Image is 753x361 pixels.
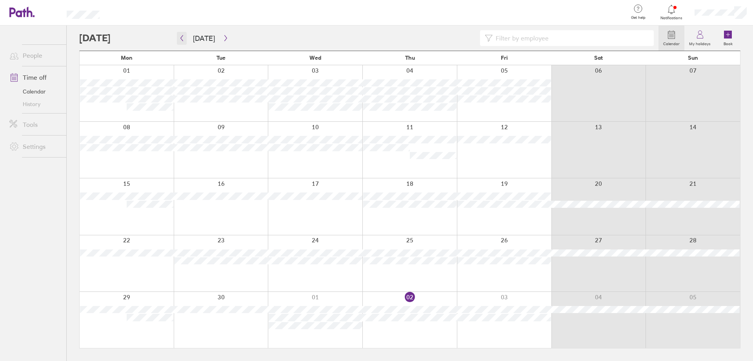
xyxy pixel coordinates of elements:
[216,55,226,61] span: Tue
[3,48,66,63] a: People
[658,39,684,46] label: Calendar
[594,55,603,61] span: Sat
[121,55,133,61] span: Mon
[684,39,715,46] label: My holidays
[3,85,66,98] a: Calendar
[3,117,66,132] a: Tools
[3,139,66,154] a: Settings
[715,26,740,51] a: Book
[659,4,684,20] a: Notifications
[626,15,651,20] span: Get help
[501,55,508,61] span: Fri
[187,32,221,45] button: [DATE]
[3,70,66,85] a: Time off
[493,31,649,46] input: Filter by employee
[719,39,737,46] label: Book
[3,98,66,110] a: History
[309,55,321,61] span: Wed
[684,26,715,51] a: My holidays
[658,26,684,51] a: Calendar
[405,55,415,61] span: Thu
[659,16,684,20] span: Notifications
[688,55,698,61] span: Sun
